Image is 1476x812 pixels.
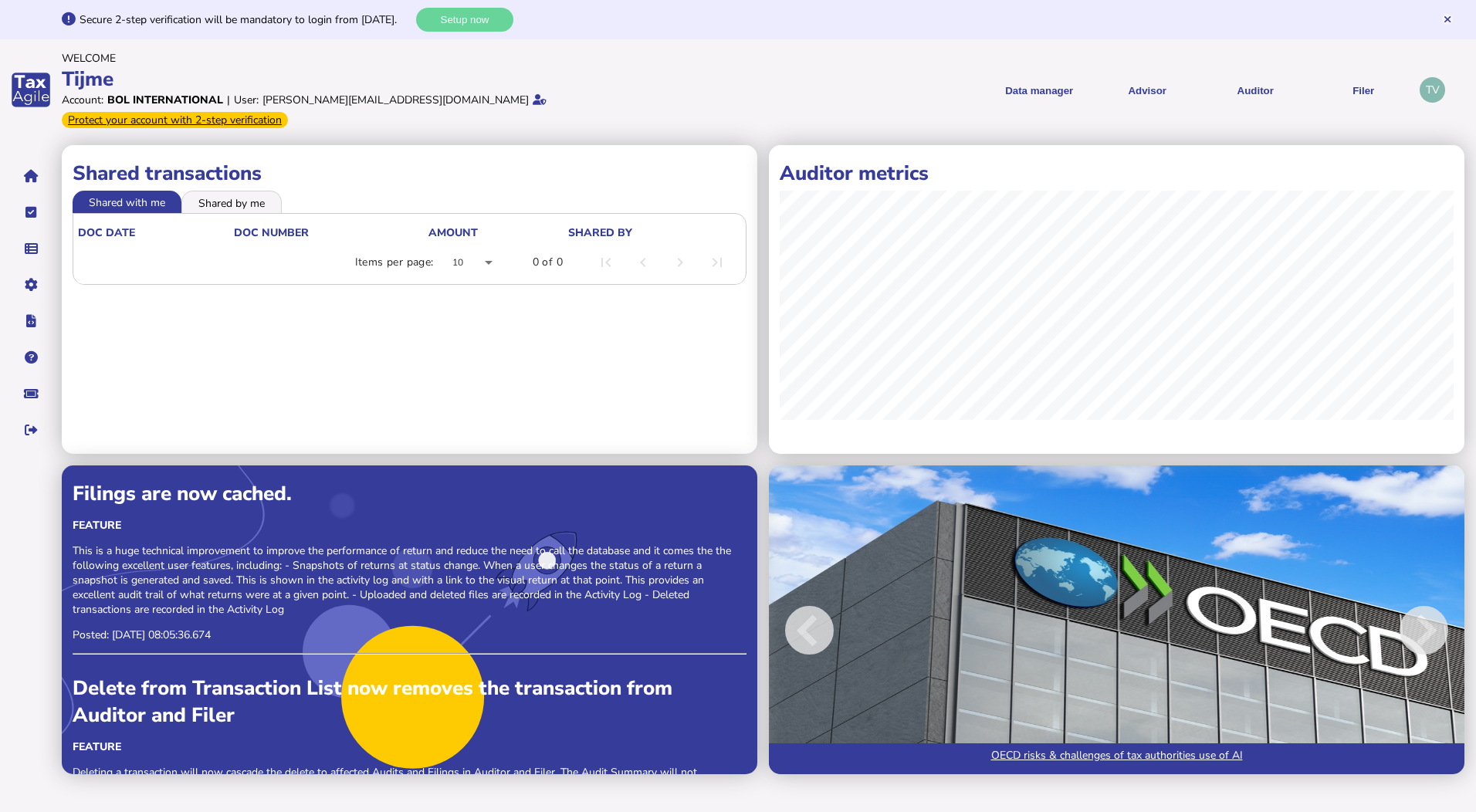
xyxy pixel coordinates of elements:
[15,341,47,374] button: Help pages
[416,8,513,32] button: Setup now
[355,255,434,270] div: Items per page:
[234,93,259,107] div: User:
[62,66,733,93] div: Tijme
[25,249,38,249] i: Data manager
[15,269,47,301] button: Manage settings
[73,480,746,507] div: Filings are now cached.
[73,628,746,642] p: Posted: [DATE] 08:05:36.674
[73,739,746,754] div: Feature
[181,191,282,212] li: Shared by me
[15,305,47,337] button: Developer hub links
[78,225,135,240] div: doc date
[107,93,223,107] div: Bol International
[568,225,738,240] div: shared by
[15,196,47,228] button: Tasks
[568,225,632,240] div: shared by
[769,465,1464,774] img: Image for blog post: OECD risks & challenges of tax authorities use of AI
[73,543,746,617] p: This is a huge technical improvement to improve the performance of return and reduce the need to ...
[73,675,746,729] div: Delete from Transaction List now removes the transaction from Auditor and Filer
[15,232,47,265] button: Data manager
[15,377,47,410] button: Raise a support ticket
[741,71,1413,109] menu: navigate products
[78,225,232,240] div: doc date
[234,225,309,240] div: doc number
[428,225,478,240] div: Amount
[73,765,746,809] p: Deleting a transaction will now cascade the delete to affected Audits and Filings in Auditor and ...
[15,160,47,192] button: Home
[15,414,47,446] button: Sign out
[62,51,733,66] div: Welcome
[80,12,412,27] div: Secure 2-step verification will be mandatory to login from [DATE].
[428,225,567,240] div: Amount
[990,71,1088,109] button: Shows a dropdown of Data manager options
[234,225,427,240] div: doc number
[769,743,1464,774] a: OECD risks & challenges of tax authorities use of AI
[533,255,563,270] div: 0 of 0
[262,93,529,107] div: [PERSON_NAME][EMAIL_ADDRESS][DOMAIN_NAME]
[1099,71,1196,109] button: Shows a dropdown of VAT Advisor options
[62,93,103,107] div: Account:
[769,476,899,785] button: Previous
[533,94,547,105] i: Email verified
[1335,476,1464,785] button: Next
[73,518,746,533] div: Feature
[73,160,746,187] h1: Shared transactions
[73,191,181,212] li: Shared with me
[227,93,230,107] div: |
[62,112,288,128] div: From Oct 1, 2025, 2-step verification will be required to login. Set it up now...
[780,160,1454,187] h1: Auditor metrics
